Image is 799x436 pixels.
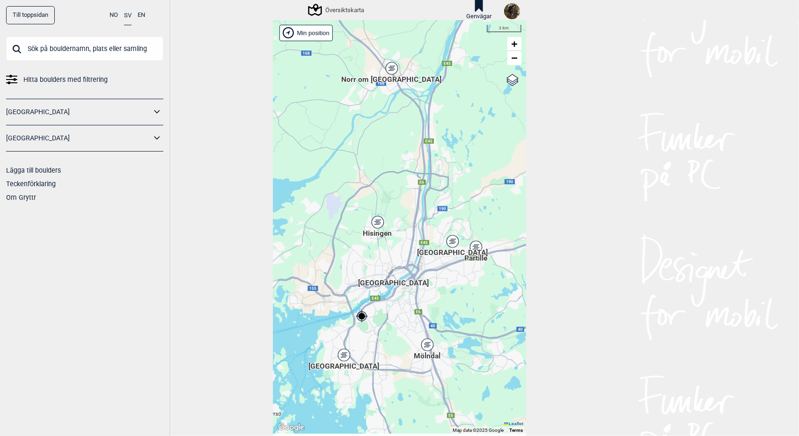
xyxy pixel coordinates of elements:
div: Partille [473,244,479,250]
img: Google [276,421,307,434]
span: + [511,38,517,50]
div: Hisingen [375,219,381,225]
button: SV [124,6,132,25]
a: Zoom out [507,51,521,65]
a: Till toppsidan [6,6,55,24]
a: [GEOGRAPHIC_DATA] [6,105,151,119]
div: [GEOGRAPHIC_DATA] [341,352,347,358]
a: Hitta boulders med filtrering [6,73,163,87]
div: [GEOGRAPHIC_DATA] [391,269,396,275]
div: Översiktskarta [309,4,364,15]
a: [GEOGRAPHIC_DATA] [6,131,151,145]
span: Hitta boulders med filtrering [23,73,108,87]
img: Falling [504,3,520,19]
span: − [511,52,517,64]
a: Lägga till boulders [6,167,61,174]
div: [GEOGRAPHIC_DATA] [450,239,455,244]
a: Terms (opens in new tab) [510,428,523,433]
span: Map data ©2025 Google [453,428,504,433]
div: Mölndal [425,342,430,348]
a: Open this area in Google Maps (opens a new window) [276,421,307,434]
div: 3 km [487,25,521,32]
button: EN [138,6,145,24]
div: Norr om [GEOGRAPHIC_DATA] [389,65,395,71]
a: Leaflet [504,421,523,426]
a: Om Gryttr [6,194,36,201]
input: Sök på bouldernamn, plats eller samling [6,36,163,61]
div: Vis min position [279,25,333,41]
a: Layers [504,70,521,90]
a: Zoom in [507,37,521,51]
button: NO [110,6,118,24]
a: Teckenförklaring [6,180,56,188]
